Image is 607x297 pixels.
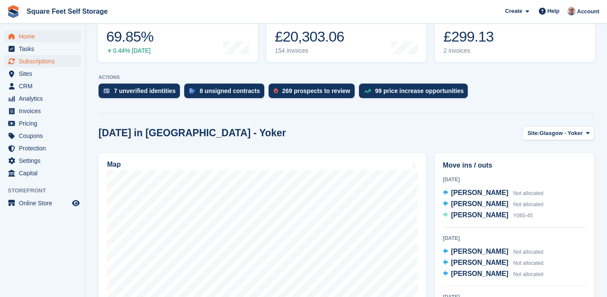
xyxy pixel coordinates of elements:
span: Subscriptions [19,55,70,67]
a: menu [4,68,81,80]
h2: Move ins / outs [443,160,586,171]
a: Awaiting payment £299.13 2 invoices [435,8,595,62]
span: Help [547,7,559,15]
span: [PERSON_NAME] [451,270,508,277]
a: menu [4,43,81,55]
span: Create [505,7,522,15]
a: menu [4,105,81,117]
span: [PERSON_NAME] [451,259,508,266]
a: [PERSON_NAME] Not allocated [443,246,544,258]
span: Home [19,30,70,42]
span: Sites [19,68,70,80]
a: menu [4,197,81,209]
span: Pricing [19,117,70,129]
a: Preview store [71,198,81,208]
img: price_increase_opportunities-93ffe204e8149a01c8c9dc8f82e8f89637d9d84a8eef4429ea346261dce0b2c0.svg [364,89,371,93]
div: 99 price increase opportunities [375,87,464,94]
span: CRM [19,80,70,92]
div: 0.44% [DATE] [106,47,153,54]
div: 2 invoices [443,47,502,54]
a: Square Feet Self Storage [23,4,111,18]
a: 8 unsigned contracts [184,84,269,102]
img: prospect-51fa495bee0391a8d652442698ab0144808aea92771e9ea1ae160a38d050c398.svg [274,88,278,93]
a: 269 prospects to review [269,84,359,102]
a: [PERSON_NAME] Not allocated [443,199,544,210]
span: Coupons [19,130,70,142]
span: Not allocated [513,271,543,277]
a: menu [4,30,81,42]
span: Protection [19,142,70,154]
span: Y060-45 [513,213,532,219]
span: Online Store [19,197,70,209]
div: 154 invoices [275,47,344,54]
p: ACTIONS [99,75,594,80]
div: 269 prospects to review [282,87,350,94]
div: £299.13 [443,28,502,45]
img: stora-icon-8386f47178a22dfd0bd8f6a31ec36ba5ce8667c1dd55bd0f319d3a0aa187defe.svg [7,5,20,18]
div: 7 unverified identities [114,87,176,94]
span: Not allocated [513,201,543,207]
span: [PERSON_NAME] [451,248,508,255]
a: menu [4,80,81,92]
a: menu [4,117,81,129]
a: [PERSON_NAME] Not allocated [443,269,544,280]
span: [PERSON_NAME] [451,200,508,207]
span: Glasgow - Yoker [540,129,583,138]
a: menu [4,93,81,105]
div: 69.85% [106,28,153,45]
a: Month-to-date sales £20,303.06 154 invoices [266,8,427,62]
img: contract_signature_icon-13c848040528278c33f63329250d36e43548de30e8caae1d1a13099fd9432cc5.svg [189,88,195,93]
a: [PERSON_NAME] Not allocated [443,258,544,269]
span: [PERSON_NAME] [451,189,508,196]
a: menu [4,142,81,154]
span: Not allocated [513,190,543,196]
a: 99 price increase opportunities [359,84,472,102]
span: Analytics [19,93,70,105]
div: [DATE] [443,176,586,183]
h2: [DATE] in [GEOGRAPHIC_DATA] - Yoker [99,127,286,139]
h2: Map [107,161,121,168]
a: menu [4,167,81,179]
a: [PERSON_NAME] Y060-45 [443,210,533,221]
a: 7 unverified identities [99,84,184,102]
a: menu [4,130,81,142]
span: Storefront [8,186,85,195]
a: menu [4,155,81,167]
img: verify_identity-adf6edd0f0f0b5bbfe63781bf79b02c33cf7c696d77639b501bdc392416b5a36.svg [104,88,110,93]
span: Invoices [19,105,70,117]
img: David Greer [567,7,576,15]
span: Not allocated [513,260,543,266]
span: [PERSON_NAME] [451,211,508,219]
div: 8 unsigned contracts [200,87,260,94]
span: Account [577,7,599,16]
span: Capital [19,167,70,179]
div: £20,303.06 [275,28,344,45]
span: Settings [19,155,70,167]
div: [DATE] [443,234,586,242]
span: Site: [527,129,539,138]
span: Tasks [19,43,70,55]
a: Occupancy 69.85% 0.44% [DATE] [98,8,258,62]
button: Site: Glasgow - Yoker [523,126,594,140]
a: [PERSON_NAME] Not allocated [443,188,544,199]
span: Not allocated [513,249,543,255]
a: menu [4,55,81,67]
